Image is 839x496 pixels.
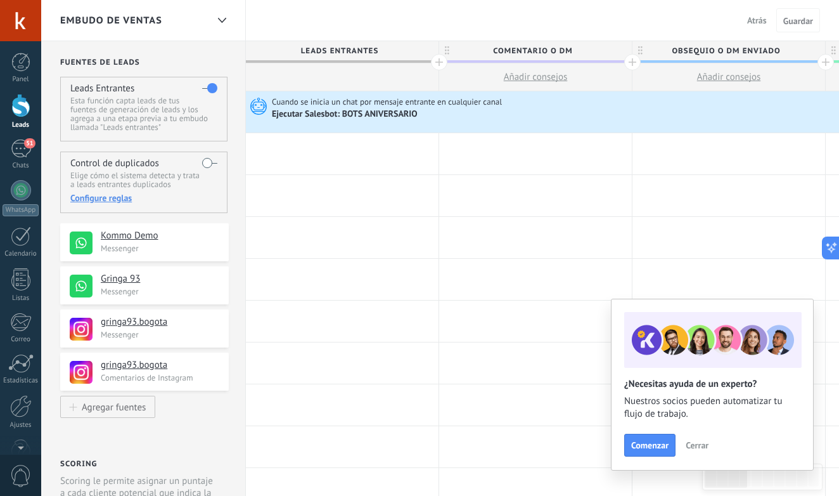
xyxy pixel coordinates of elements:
h2: Scoring [60,459,97,469]
span: Embudo de ventas [60,15,162,27]
h4: gringa93.bogota [101,316,219,329]
span: Comenzar [631,441,669,450]
div: Chats [3,162,39,170]
h4: Kommo Demo [101,230,219,242]
button: Cerrar [680,436,714,455]
div: Leads [3,121,39,129]
p: Comentarios de Instagram [101,372,221,383]
div: WhatsApp [3,204,39,216]
span: Leads Entrantes [246,41,432,61]
button: Añadir consejos [632,63,825,91]
div: Ejecutar Salesbot: BOTS ANIVERSARIO [272,109,419,121]
button: Añadir consejos [439,63,632,91]
div: Embudo de ventas [211,8,233,33]
span: Comentario o DM [439,41,625,61]
h4: gringa93.bogota [101,359,219,372]
h4: Gringa 93 [101,273,219,285]
div: Listas [3,294,39,303]
span: Cerrar [686,441,708,450]
span: Añadir consejos [504,71,568,83]
div: Comentario o DM [439,41,632,60]
h2: ¿Necesitas ayuda de un experto? [624,378,800,390]
p: Elige cómo el sistema detecta y trata a leads entrantes duplicados [70,171,217,189]
span: Atrás [747,15,767,26]
button: Agregar fuentes [60,396,155,418]
div: Leads Entrantes [246,41,439,60]
button: Guardar [776,8,820,32]
p: Messenger [101,243,221,254]
span: Obsequio o DM enviado [632,41,819,61]
div: Estadísticas [3,377,39,385]
button: Atrás [742,11,772,30]
h4: Control de duplicados [70,157,159,169]
div: Obsequio o DM enviado [632,41,825,60]
div: Ajustes [3,421,39,429]
h4: Leads Entrantes [70,82,134,95]
div: Agregar fuentes [82,401,146,412]
div: Panel [3,75,39,84]
p: Messenger [101,286,221,297]
p: Esta función capta leads de tus fuentes de generación de leads y los agrega a una etapa previa a ... [70,96,217,132]
div: Correo [3,336,39,344]
p: Messenger [101,329,221,340]
div: Calendario [3,250,39,258]
button: Comenzar [624,434,676,457]
span: Nuestros socios pueden automatizar tu flujo de trabajo. [624,395,800,421]
div: Configure reglas [70,192,217,204]
span: Guardar [783,16,813,25]
span: Cuando se inicia un chat por mensaje entrante en cualquier canal [272,96,504,108]
span: Añadir consejos [697,71,761,83]
span: 51 [24,138,35,148]
h2: Fuentes de leads [60,58,229,67]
